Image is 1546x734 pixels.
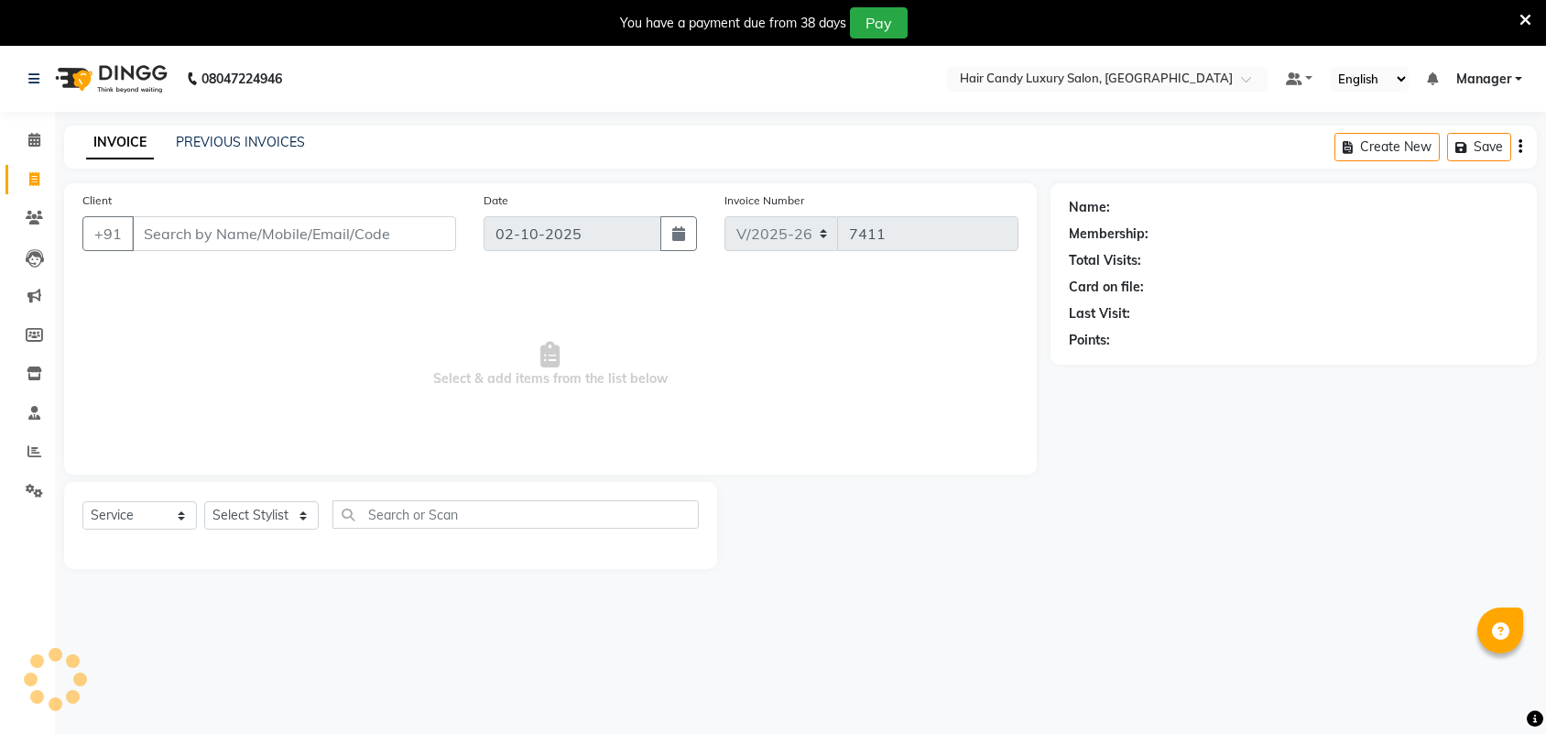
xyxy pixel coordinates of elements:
[86,126,154,159] a: INVOICE
[47,53,172,104] img: logo
[332,500,699,529] input: Search or Scan
[850,7,908,38] button: Pay
[1069,278,1144,297] div: Card on file:
[620,14,846,33] div: You have a payment due from 38 days
[724,192,804,209] label: Invoice Number
[82,273,1018,456] span: Select & add items from the list below
[1334,133,1440,161] button: Create New
[82,216,134,251] button: +91
[1069,331,1110,350] div: Points:
[132,216,456,251] input: Search by Name/Mobile/Email/Code
[1456,70,1511,89] span: Manager
[1069,225,1149,244] div: Membership:
[82,192,112,209] label: Client
[1069,198,1110,217] div: Name:
[201,53,282,104] b: 08047224946
[176,134,305,150] a: PREVIOUS INVOICES
[484,192,508,209] label: Date
[1069,251,1141,270] div: Total Visits:
[1069,304,1130,323] div: Last Visit:
[1447,133,1511,161] button: Save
